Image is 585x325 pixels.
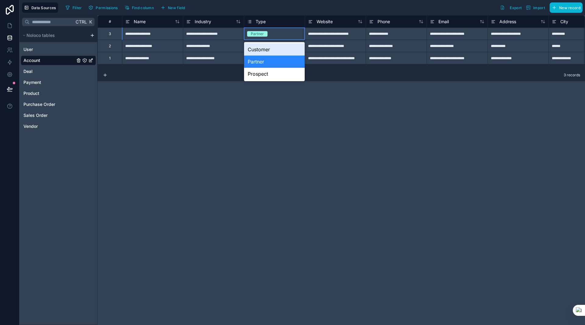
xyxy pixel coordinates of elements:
button: Find column [122,3,156,12]
button: New record [550,2,583,13]
span: 3 records [564,73,580,78]
span: Export [510,5,522,10]
div: Prospect [244,68,305,80]
div: 1 [109,56,111,61]
span: Import [533,5,545,10]
a: New record [547,2,583,13]
span: Phone [378,19,390,25]
div: Customer [244,43,305,56]
button: Import [524,2,547,13]
span: Type [256,19,266,25]
span: Email [438,19,449,25]
span: City [560,19,568,25]
button: Export [498,2,524,13]
span: Ctrl [75,18,87,26]
div: 3 [109,31,111,36]
span: Address [499,19,516,25]
div: Partner [251,31,264,37]
span: K [88,20,93,24]
div: # [102,19,117,24]
span: Filter [73,5,82,10]
a: Permissions [86,3,122,12]
div: Partner [244,56,305,68]
span: Website [317,19,333,25]
span: New field [168,5,185,10]
button: Filter [63,3,84,12]
span: Industry [195,19,211,25]
button: Data Sources [22,2,58,13]
span: Permissions [96,5,118,10]
span: Data Sources [31,5,56,10]
div: 2 [109,44,111,49]
button: Permissions [86,3,120,12]
span: Find column [132,5,154,10]
span: Name [134,19,146,25]
button: New field [158,3,187,12]
span: New record [559,5,580,10]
